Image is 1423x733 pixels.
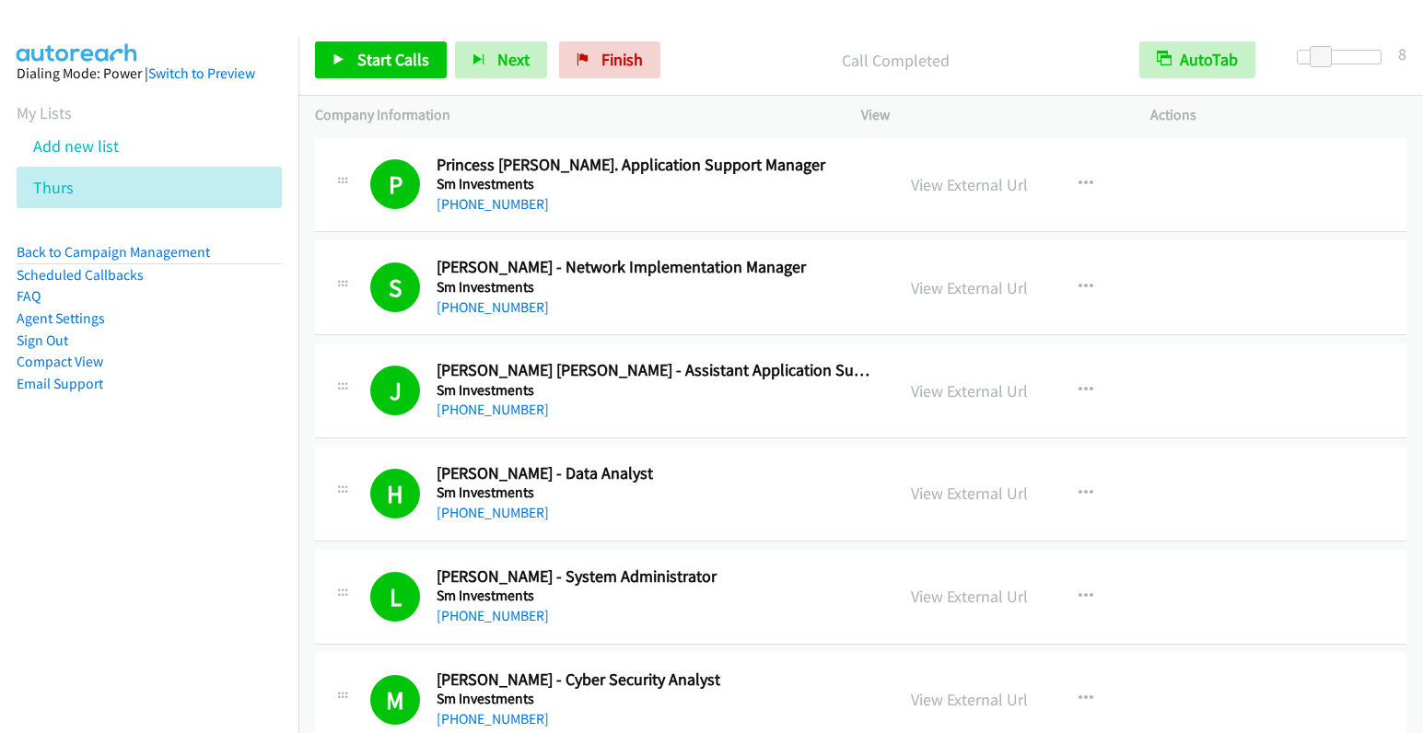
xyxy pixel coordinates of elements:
[315,104,828,126] p: Company Information
[370,159,420,209] h1: P
[437,710,549,727] a: [PHONE_NUMBER]
[601,49,643,70] span: Finish
[437,360,878,381] h2: [PERSON_NAME] [PERSON_NAME] - Assistant Application Support Manager
[911,586,1028,607] a: View External Url
[370,572,420,622] h1: L
[437,195,549,213] a: [PHONE_NUMBER]
[437,483,878,502] h5: Sm Investments
[437,381,878,400] h5: Sm Investments
[370,366,420,415] h1: J
[861,104,1117,126] p: View
[437,278,878,297] h5: Sm Investments
[911,689,1028,710] a: View External Url
[1398,41,1406,66] div: 8
[911,380,1028,401] a: View External Url
[437,566,878,588] h2: [PERSON_NAME] - System Administrator
[33,135,119,157] a: Add new list
[437,463,878,484] h2: [PERSON_NAME] - Data Analyst
[685,48,1106,73] p: Call Completed
[17,309,105,327] a: Agent Settings
[455,41,547,78] button: Next
[437,257,878,278] h2: [PERSON_NAME] - Network Implementation Manager
[17,287,41,305] a: FAQ
[1371,293,1423,439] iframe: Resource Center
[370,262,420,312] h1: S
[1139,41,1255,78] button: AutoTab
[437,607,549,624] a: [PHONE_NUMBER]
[437,298,549,316] a: [PHONE_NUMBER]
[911,483,1028,504] a: View External Url
[911,174,1028,195] a: View External Url
[437,401,549,418] a: [PHONE_NUMBER]
[370,469,420,518] h1: H
[437,587,878,605] h5: Sm Investments
[437,690,878,708] h5: Sm Investments
[33,177,74,198] a: Thurs
[17,243,210,261] a: Back to Campaign Management
[17,266,144,284] a: Scheduled Callbacks
[17,63,282,85] div: Dialing Mode: Power |
[315,41,447,78] a: Start Calls
[559,41,660,78] a: Finish
[148,64,255,82] a: Switch to Preview
[357,49,429,70] span: Start Calls
[1150,104,1406,126] p: Actions
[370,675,420,725] h1: M
[437,175,878,193] h5: Sm Investments
[437,669,878,691] h2: [PERSON_NAME] - Cyber Security Analyst
[437,155,878,176] h2: Princess [PERSON_NAME]. Application Support Manager
[17,353,103,370] a: Compact View
[497,49,530,70] span: Next
[437,504,549,521] a: [PHONE_NUMBER]
[17,102,72,123] a: My Lists
[911,277,1028,298] a: View External Url
[17,332,68,349] a: Sign Out
[17,375,103,392] a: Email Support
